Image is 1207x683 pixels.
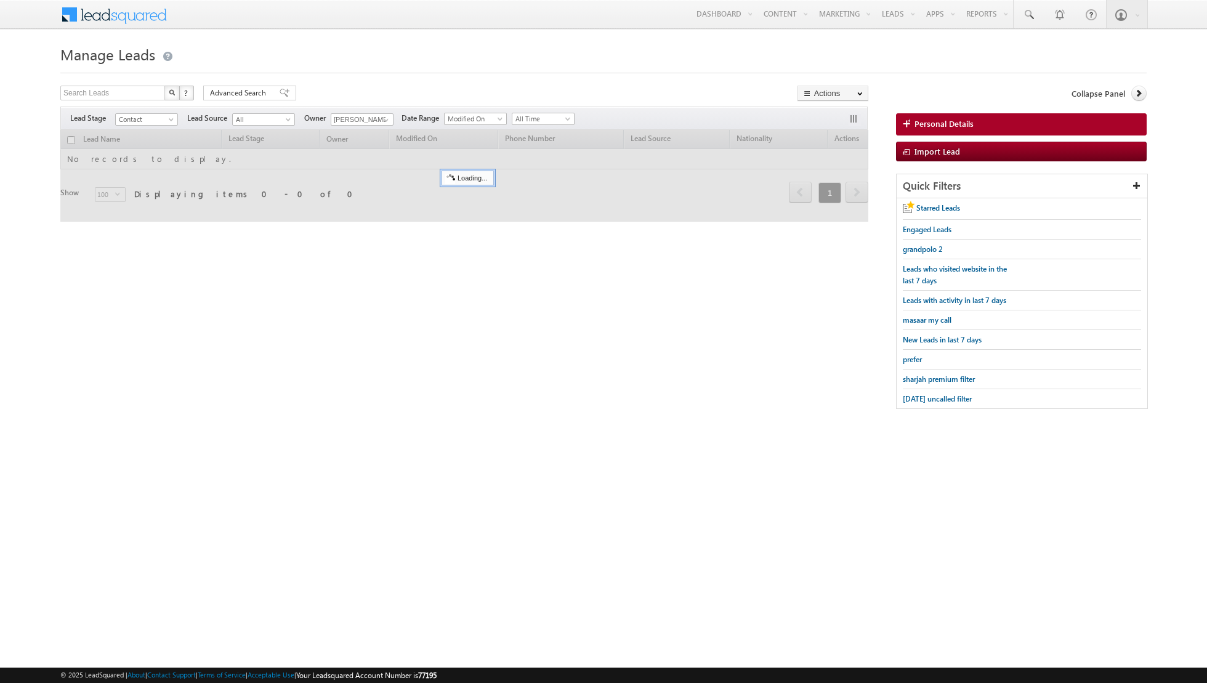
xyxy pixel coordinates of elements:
[331,113,394,126] input: Type to Search
[897,174,1147,198] div: Quick Filters
[233,114,291,125] span: All
[916,203,960,212] span: Starred Leads
[896,113,1147,135] a: Personal Details
[903,245,943,254] span: grandpolo 2
[187,113,232,124] span: Lead Source
[903,225,951,234] span: Engaged Leads
[70,113,115,124] span: Lead Stage
[198,671,246,679] a: Terms of Service
[169,89,175,95] img: Search
[184,87,190,98] span: ?
[444,113,507,125] a: Modified On
[418,671,437,680] span: 77195
[147,671,196,679] a: Contact Support
[377,114,392,126] a: Show All Items
[232,113,295,126] a: All
[115,113,178,126] a: Contact
[248,671,294,679] a: Acceptable Use
[402,113,444,124] span: Date Range
[512,113,571,124] span: All Time
[903,394,972,403] span: [DATE] uncalled filter
[116,114,174,125] span: Contact
[60,44,155,64] span: Manage Leads
[903,315,951,325] span: masaar my call
[797,86,868,101] button: Actions
[445,113,503,124] span: Modified On
[442,171,494,185] div: Loading...
[1072,88,1125,99] span: Collapse Panel
[903,335,982,344] span: New Leads in last 7 days
[903,355,922,364] span: prefer
[512,113,575,125] a: All Time
[903,374,975,384] span: sharjah premium filter
[903,264,1007,285] span: Leads who visited website in the last 7 days
[179,86,194,100] button: ?
[903,296,1006,305] span: Leads with activity in last 7 days
[296,671,437,680] span: Your Leadsquared Account Number is
[914,146,960,156] span: Import Lead
[914,118,974,129] span: Personal Details
[127,671,145,679] a: About
[304,113,331,124] span: Owner
[210,87,270,99] span: Advanced Search
[60,669,437,681] span: © 2025 LeadSquared | | | | |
